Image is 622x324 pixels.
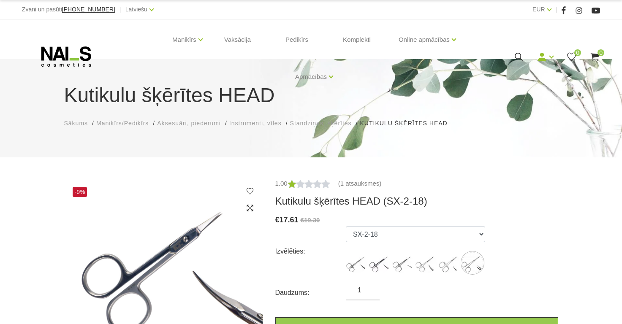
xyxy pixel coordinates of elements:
li: Kutikulu šķērītes HEAD [360,119,456,128]
span: Sākums [64,120,88,127]
h3: Kutikulu šķērītes HEAD (SX-2-18) [275,195,558,208]
a: [PHONE_NUMBER] [62,6,115,13]
a: EUR [532,4,545,14]
span: 17.61 [280,216,299,224]
a: Latviešu [125,4,147,14]
s: €19.30 [301,216,320,224]
a: 0 [566,51,577,62]
img: ... [416,252,437,273]
div: Zvani un pasūti [22,4,115,15]
a: Manikīrs [172,23,196,57]
span: -9% [73,187,87,197]
a: Aksesuāri, piederumi [157,119,221,128]
span: Aksesuāri, piederumi [157,120,221,127]
span: | [556,4,557,15]
div: Izvēlēties: [275,245,346,258]
span: Standziņas, šķērītes [290,120,352,127]
a: Komplekti [336,19,378,60]
span: 1.00 [275,180,288,187]
a: Standziņas, šķērītes [290,119,352,128]
a: Apmācības [295,60,327,94]
a: (1 atsauksmes) [338,178,382,189]
a: Instrumenti, vīles [229,119,282,128]
span: | [120,4,121,15]
a: Pedikīrs [279,19,315,60]
img: ... [369,252,390,273]
a: Sākums [64,119,88,128]
img: ... [439,252,460,273]
img: ... [392,252,413,273]
span: Manikīrs/Pedikīrs [96,120,149,127]
span: 0 [598,49,604,56]
a: Manikīrs/Pedikīrs [96,119,149,128]
a: 0 [589,51,600,62]
a: Online apmācības [399,23,450,57]
span: € [275,216,280,224]
span: 0 [574,49,581,56]
span: Instrumenti, vīles [229,120,282,127]
img: ... [462,252,483,273]
a: Vaksācija [217,19,258,60]
div: Daudzums: [275,286,346,300]
img: ... [346,252,367,273]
